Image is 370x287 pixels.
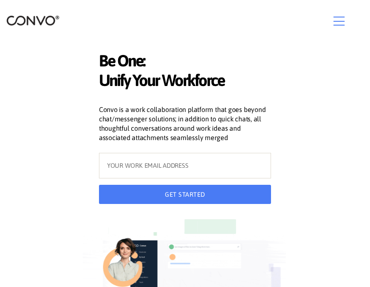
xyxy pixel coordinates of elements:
p: Convo is a work collaboration platform that goes beyond chat/messenger solutions; in addition to ... [99,105,271,144]
input: YOUR WORK EMAIL ADDRESS [99,153,271,178]
span: Be One: [99,51,271,73]
button: GET STARTED [99,185,271,204]
img: logo_2.png [6,15,59,26]
span: Unify Your Workforce [99,71,271,92]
